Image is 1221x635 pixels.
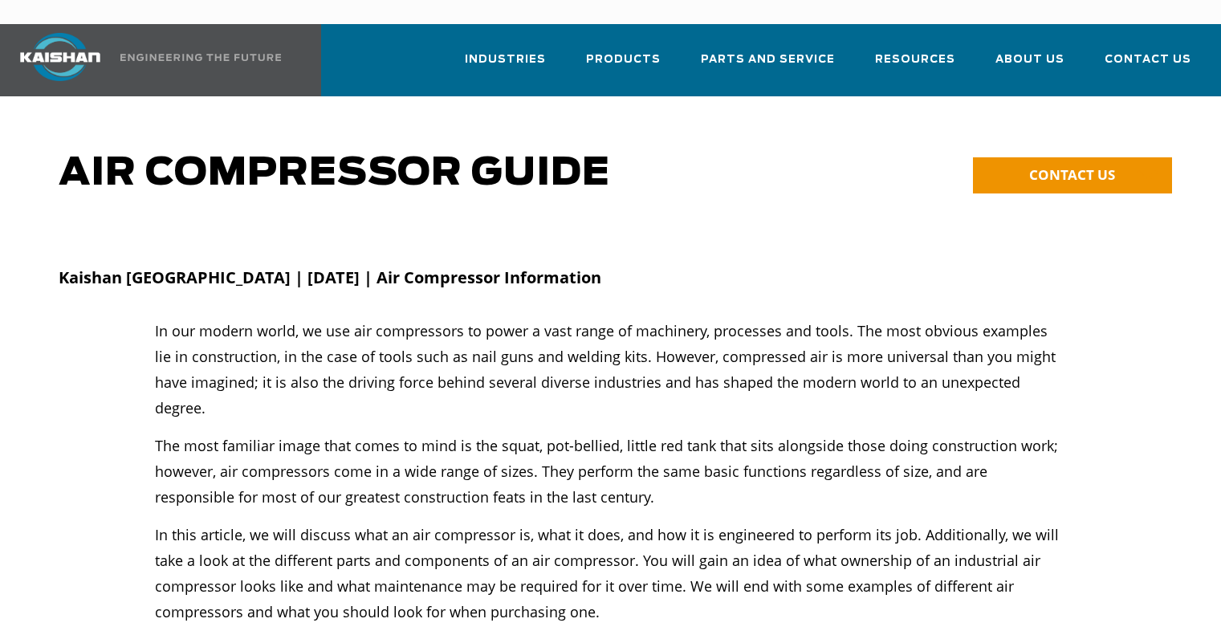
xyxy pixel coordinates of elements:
[155,522,1066,625] p: In this article, we will discuss what an air compressor is, what it does, and how it is engineere...
[1105,51,1191,69] span: Contact Us
[155,433,1066,510] p: The most familiar image that comes to mind is the squat, pot-bellied, little red tank that sits a...
[701,51,835,69] span: Parts and Service
[59,267,601,288] strong: Kaishan [GEOGRAPHIC_DATA] | [DATE] | Air Compressor Information
[586,39,661,93] a: Products
[1105,39,1191,93] a: Contact Us
[1029,165,1115,184] span: CONTACT US
[995,51,1064,69] span: About Us
[586,51,661,69] span: Products
[59,154,610,193] span: AIR COMPRESSOR GUIDE
[465,51,546,69] span: Industries
[875,39,955,93] a: Resources
[973,157,1172,193] a: CONTACT US
[465,39,546,93] a: Industries
[995,39,1064,93] a: About Us
[120,54,281,61] img: Engineering the future
[875,51,955,69] span: Resources
[155,318,1066,421] p: In our modern world, we use air compressors to power a vast range of machinery, processes and too...
[701,39,835,93] a: Parts and Service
